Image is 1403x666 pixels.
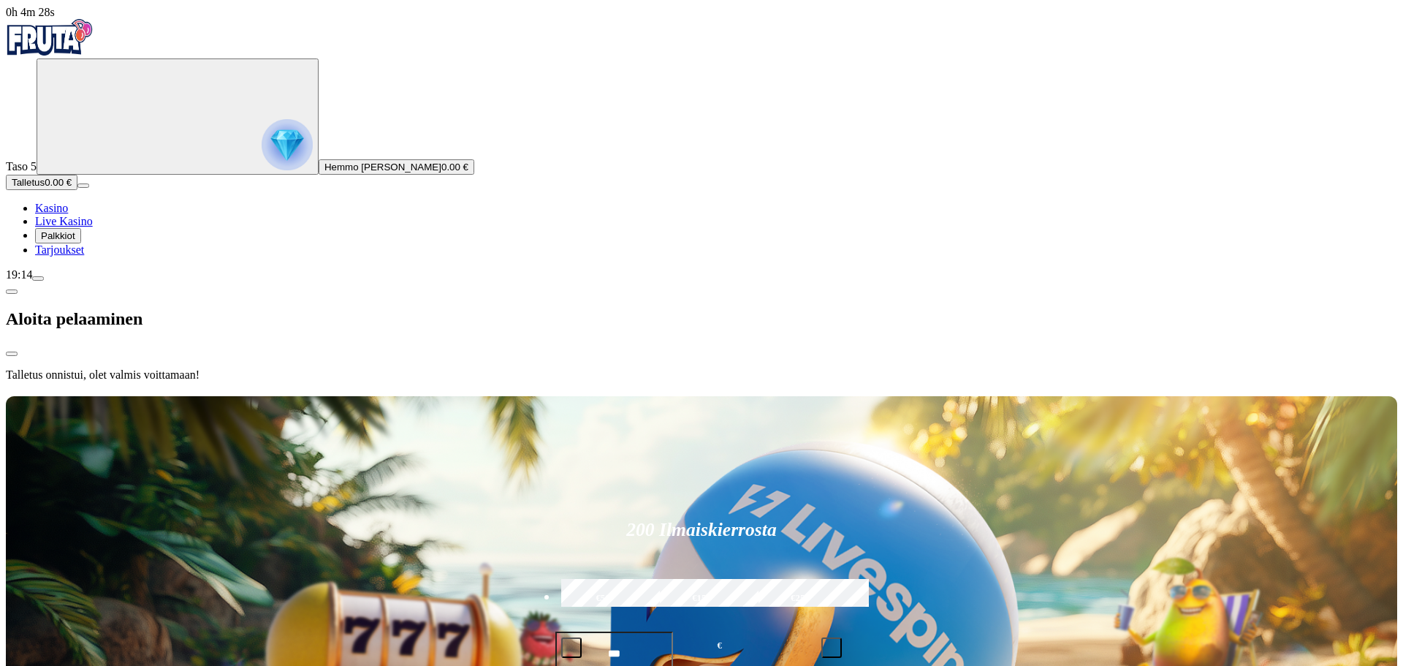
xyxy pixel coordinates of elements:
button: Palkkiot [35,228,81,243]
button: chevron-left icon [6,290,18,294]
p: Talletus onnistui, olet valmis voittamaan! [6,368,1397,382]
a: Kasino [35,202,68,214]
button: reward progress [37,58,319,175]
a: Tarjoukset [35,243,84,256]
button: Talletusplus icon0.00 € [6,175,77,190]
button: plus icon [821,637,842,658]
img: reward progress [262,119,313,170]
nav: Main menu [6,202,1397,257]
span: Taso 5 [6,160,37,173]
button: minus icon [561,637,582,658]
label: €250 [755,577,845,619]
span: Talletus [12,177,45,188]
a: Live Kasino [35,215,93,227]
label: €150 [656,577,747,619]
span: € [718,639,722,653]
span: Hemmo [PERSON_NAME] [324,162,441,173]
img: Fruta [6,19,94,56]
nav: Primary [6,19,1397,257]
label: €50 [558,577,648,619]
span: 19:14 [6,268,32,281]
span: 0.00 € [45,177,72,188]
button: Hemmo [PERSON_NAME]0.00 € [319,159,474,175]
span: 0.00 € [441,162,468,173]
button: menu [32,276,44,281]
button: menu [77,183,89,188]
span: Palkkiot [41,230,75,241]
button: close [6,352,18,356]
a: Fruta [6,45,94,58]
h2: Aloita pelaaminen [6,309,1397,329]
span: user session time [6,6,55,18]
